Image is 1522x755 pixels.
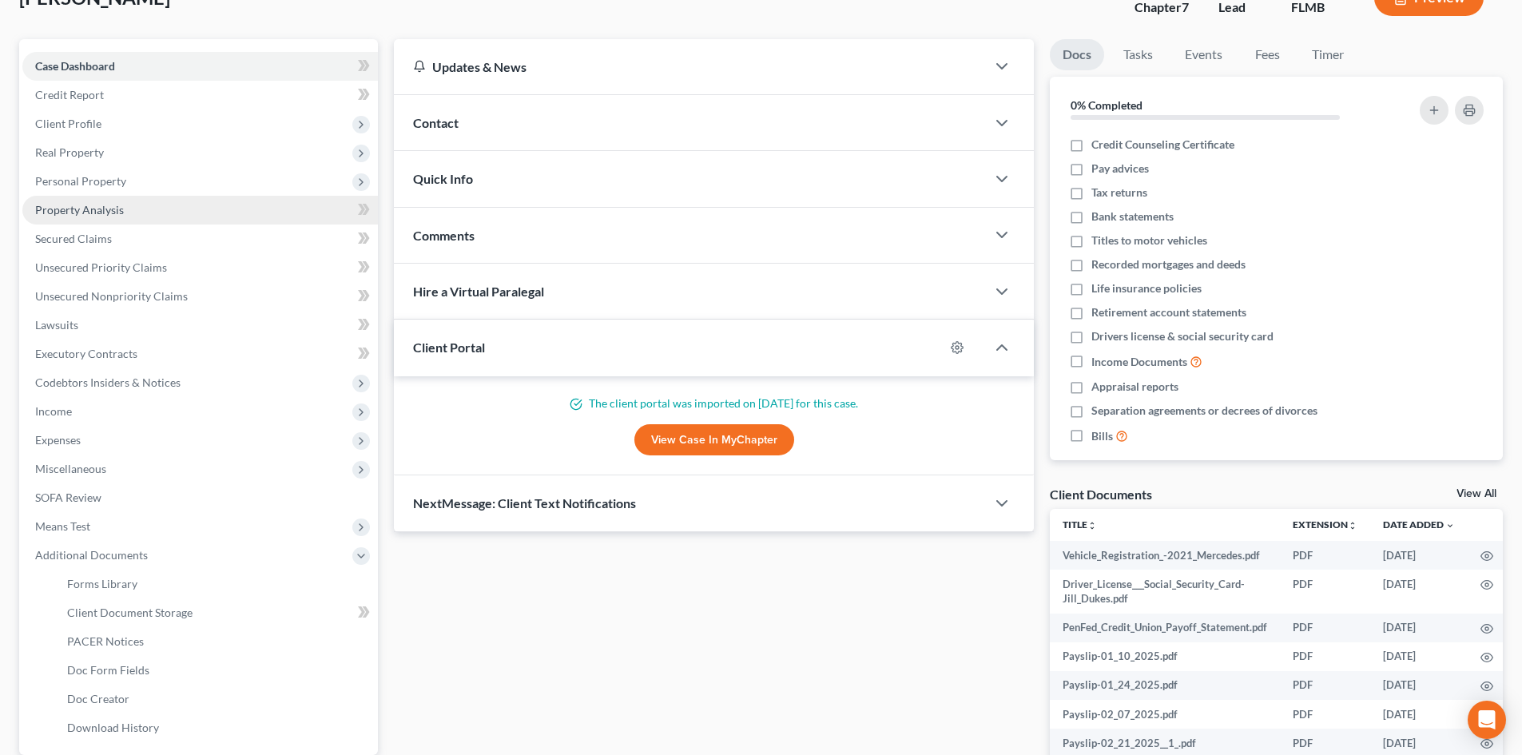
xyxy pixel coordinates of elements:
span: Drivers license & social security card [1091,328,1274,344]
span: Quick Info [413,171,473,186]
div: Updates & News [413,58,967,75]
span: Income Documents [1091,354,1187,370]
span: Comments [413,228,475,243]
td: Driver_License___Social_Security_Card-Jill_Dukes.pdf [1050,570,1280,614]
span: Real Property [35,145,104,159]
span: NextMessage: Client Text Notifications [413,495,636,511]
td: PDF [1280,700,1370,729]
span: Income [35,404,72,418]
span: Unsecured Nonpriority Claims [35,289,188,303]
td: [DATE] [1370,570,1468,614]
span: Miscellaneous [35,462,106,475]
span: Bank statements [1091,209,1174,225]
span: Doc Form Fields [67,663,149,677]
a: Doc Creator [54,685,378,713]
i: unfold_more [1348,521,1357,530]
td: PenFed_Credit_Union_Payoff_Statement.pdf [1050,614,1280,642]
span: Contact [413,115,459,130]
a: Tasks [1111,39,1166,70]
span: Credit Counseling Certificate [1091,137,1234,153]
span: Property Analysis [35,203,124,217]
span: Bills [1091,428,1113,444]
span: Pay advices [1091,161,1149,177]
span: PACER Notices [67,634,144,648]
td: Payslip-01_24_2025.pdf [1050,671,1280,700]
span: SOFA Review [35,491,101,504]
a: Doc Form Fields [54,656,378,685]
a: Lawsuits [22,311,378,340]
span: Hire a Virtual Paralegal [413,284,544,299]
span: Case Dashboard [35,59,115,73]
a: Docs [1050,39,1104,70]
a: Unsecured Priority Claims [22,253,378,282]
a: View All [1456,488,1496,499]
a: Property Analysis [22,196,378,225]
span: Client Document Storage [67,606,193,619]
a: Events [1172,39,1235,70]
span: Means Test [35,519,90,533]
td: PDF [1280,671,1370,700]
span: Personal Property [35,174,126,188]
span: Additional Documents [35,548,148,562]
td: PDF [1280,570,1370,614]
a: Timer [1299,39,1357,70]
span: Doc Creator [67,692,129,705]
a: Titleunfold_more [1063,519,1097,530]
a: Download History [54,713,378,742]
span: Appraisal reports [1091,379,1178,395]
td: [DATE] [1370,541,1468,570]
a: Unsecured Nonpriority Claims [22,282,378,311]
div: Client Documents [1050,486,1152,503]
span: Download History [67,721,159,734]
span: Secured Claims [35,232,112,245]
span: Expenses [35,433,81,447]
span: Life insurance policies [1091,280,1202,296]
span: Codebtors Insiders & Notices [35,376,181,389]
a: Date Added expand_more [1383,519,1455,530]
span: Client Portal [413,340,485,355]
span: Executory Contracts [35,347,137,360]
a: Secured Claims [22,225,378,253]
a: Fees [1242,39,1293,70]
span: Recorded mortgages and deeds [1091,256,1246,272]
div: Open Intercom Messenger [1468,701,1506,739]
a: PACER Notices [54,627,378,656]
a: View Case in MyChapter [634,424,794,456]
a: Credit Report [22,81,378,109]
a: Forms Library [54,570,378,598]
span: Tax returns [1091,185,1147,201]
span: Forms Library [67,577,137,590]
td: [DATE] [1370,642,1468,671]
span: Unsecured Priority Claims [35,260,167,274]
a: Case Dashboard [22,52,378,81]
td: Payslip-02_07_2025.pdf [1050,700,1280,729]
i: expand_more [1445,521,1455,530]
td: Payslip-01_10_2025.pdf [1050,642,1280,671]
span: Lawsuits [35,318,78,332]
a: Extensionunfold_more [1293,519,1357,530]
td: [DATE] [1370,700,1468,729]
td: [DATE] [1370,614,1468,642]
span: Separation agreements or decrees of divorces [1091,403,1317,419]
td: PDF [1280,541,1370,570]
td: PDF [1280,614,1370,642]
a: Client Document Storage [54,598,378,627]
span: Retirement account statements [1091,304,1246,320]
p: The client portal was imported on [DATE] for this case. [413,395,1015,411]
span: Client Profile [35,117,101,130]
a: SOFA Review [22,483,378,512]
strong: 0% Completed [1071,98,1142,112]
td: Vehicle_Registration_-2021_Mercedes.pdf [1050,541,1280,570]
a: Executory Contracts [22,340,378,368]
td: [DATE] [1370,671,1468,700]
td: PDF [1280,642,1370,671]
span: Credit Report [35,88,104,101]
span: Titles to motor vehicles [1091,232,1207,248]
i: unfold_more [1087,521,1097,530]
